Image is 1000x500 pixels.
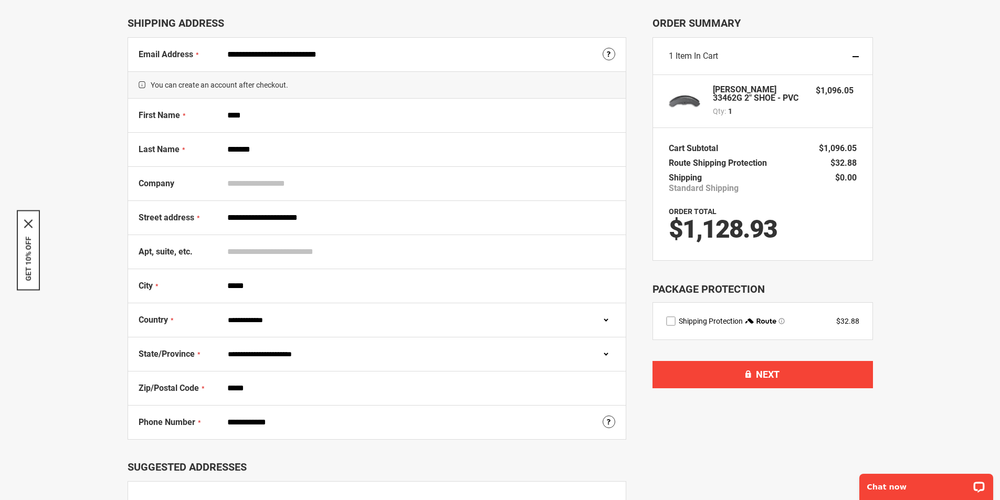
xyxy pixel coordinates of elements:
span: Shipping [669,173,702,183]
div: Shipping Address [128,17,626,29]
iframe: LiveChat chat widget [852,467,1000,500]
span: Country [139,315,168,325]
strong: [PERSON_NAME] 33462G 2" SHOE - PVC [713,86,806,102]
div: $32.88 [836,316,859,326]
img: GREENLEE 33462G 2" SHOE - PVC [669,86,700,117]
button: Close [24,219,33,228]
span: Zip/Postal Code [139,383,199,393]
span: First Name [139,110,180,120]
strong: Order Total [669,207,717,216]
span: $1,096.05 [816,86,854,95]
span: Order Summary [652,17,873,29]
div: Package Protection [652,282,873,297]
span: Phone Number [139,417,195,427]
span: Apt, suite, etc. [139,247,193,257]
span: Street address [139,212,194,222]
span: Next [756,369,780,380]
span: $0.00 [835,173,857,183]
th: Cart Subtotal [669,141,723,156]
span: Shipping Protection [679,317,743,325]
th: Route Shipping Protection [669,156,772,171]
span: Learn more [778,318,785,324]
div: route shipping protection selector element [666,316,859,326]
span: Email Address [139,49,193,59]
span: Item in Cart [676,51,718,61]
span: 1 [728,106,732,116]
span: State/Province [139,349,195,359]
svg: close icon [24,219,33,228]
span: $32.88 [830,158,857,168]
span: Company [139,178,174,188]
button: GET 10% OFF [24,236,33,281]
span: Standard Shipping [669,183,739,194]
span: You can create an account after checkout. [128,71,626,99]
span: $1,128.93 [669,214,777,244]
span: Qty [713,107,724,115]
button: Next [652,361,873,388]
span: Last Name [139,144,180,154]
span: City [139,281,153,291]
span: 1 [669,51,673,61]
div: Suggested Addresses [128,461,626,473]
span: $1,096.05 [819,143,857,153]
